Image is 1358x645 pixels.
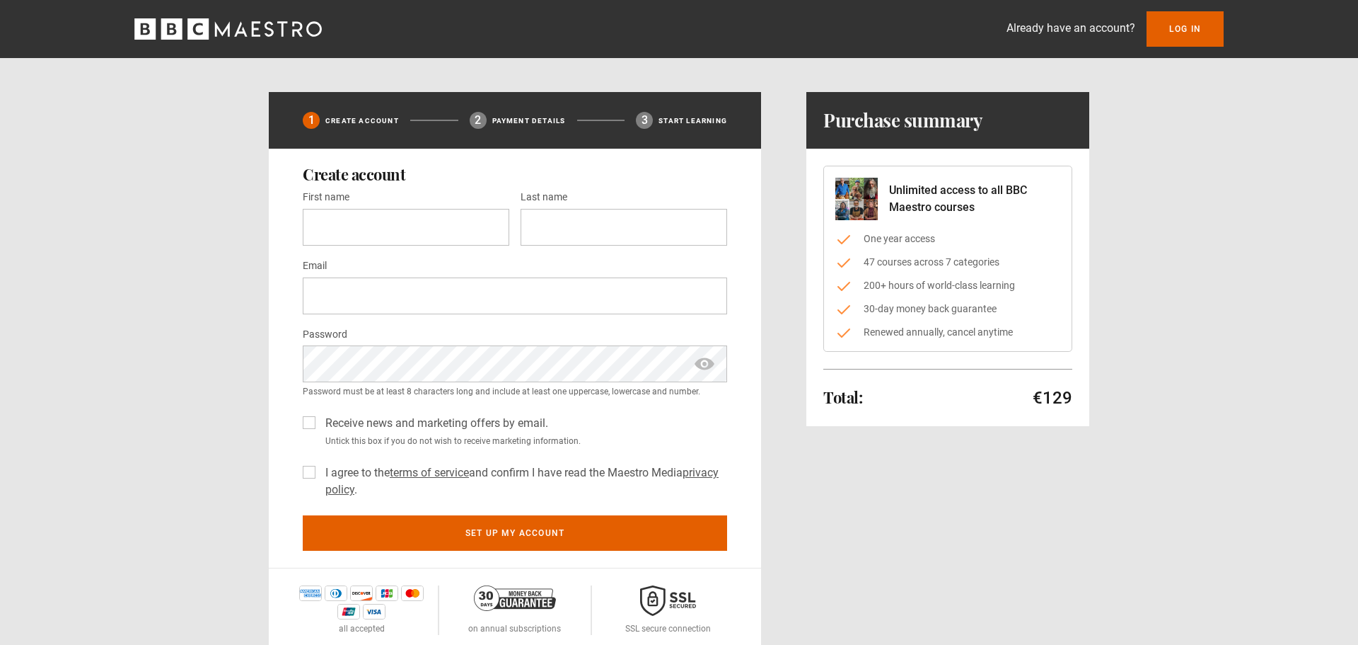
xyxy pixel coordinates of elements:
img: unionpay [337,604,360,620]
div: 1 [303,112,320,129]
p: Create Account [325,115,399,126]
p: all accepted [339,622,385,635]
li: Renewed annually, cancel anytime [835,325,1060,340]
img: jcb [376,586,398,601]
li: 30-day money back guarantee [835,302,1060,316]
label: Last name [521,189,567,206]
h2: Total: [823,389,862,406]
li: 200+ hours of world-class learning [835,278,1060,293]
small: Untick this box if you do not wish to receive marketing information. [320,435,727,447]
img: visa [363,604,385,620]
p: on annual subscriptions [468,622,561,635]
img: mastercard [401,586,424,601]
h1: Purchase summary [823,109,982,132]
small: Password must be at least 8 characters long and include at least one uppercase, lowercase and num... [303,385,727,398]
label: Password [303,326,347,343]
img: amex [299,586,322,601]
p: SSL secure connection [625,622,711,635]
p: Already have an account? [1006,20,1135,37]
img: diners [325,586,347,601]
p: Payment details [492,115,566,126]
svg: BBC Maestro [134,18,322,40]
label: I agree to the and confirm I have read the Maestro Media . [320,464,727,498]
a: terms of service [390,466,469,479]
span: show password [693,346,716,382]
label: First name [303,189,349,206]
p: Start learning [658,115,727,126]
p: Unlimited access to all BBC Maestro courses [889,182,1060,216]
li: 47 courses across 7 categories [835,255,1060,270]
p: €129 [1033,387,1072,409]
button: Set up my account [303,515,727,551]
img: 30-day-money-back-guarantee-c866a5dd536ff72a469b.png [474,586,556,611]
label: Receive news and marketing offers by email. [320,415,548,432]
h2: Create account [303,166,727,183]
img: discover [350,586,373,601]
div: 3 [636,112,653,129]
a: Log In [1147,11,1224,47]
div: 2 [470,112,487,129]
label: Email [303,258,327,275]
li: One year access [835,232,1060,246]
